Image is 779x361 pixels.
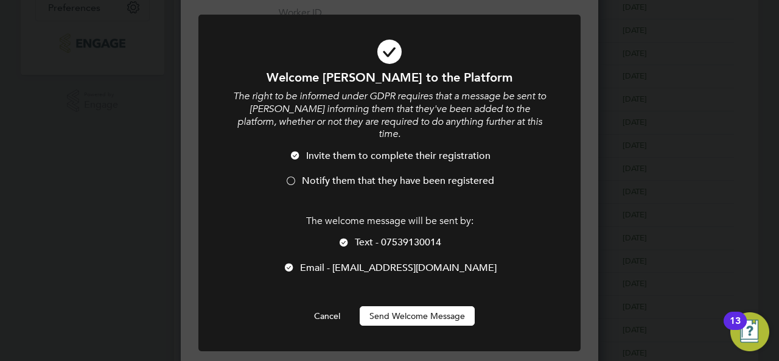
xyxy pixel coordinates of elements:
div: 13 [730,321,741,337]
span: Invite them to complete their registration [306,150,491,162]
button: Open Resource Center, 13 new notifications [730,312,769,351]
button: Cancel [304,306,350,326]
h1: Welcome [PERSON_NAME] to the Platform [231,69,548,85]
span: Email - [EMAIL_ADDRESS][DOMAIN_NAME] [300,262,497,274]
button: Send Welcome Message [360,306,475,326]
span: Notify them that they have been registered [302,175,494,187]
span: Text - 07539130014 [355,236,441,248]
p: The welcome message will be sent by: [231,215,548,228]
i: The right to be informed under GDPR requires that a message be sent to [PERSON_NAME] informing th... [233,90,546,140]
